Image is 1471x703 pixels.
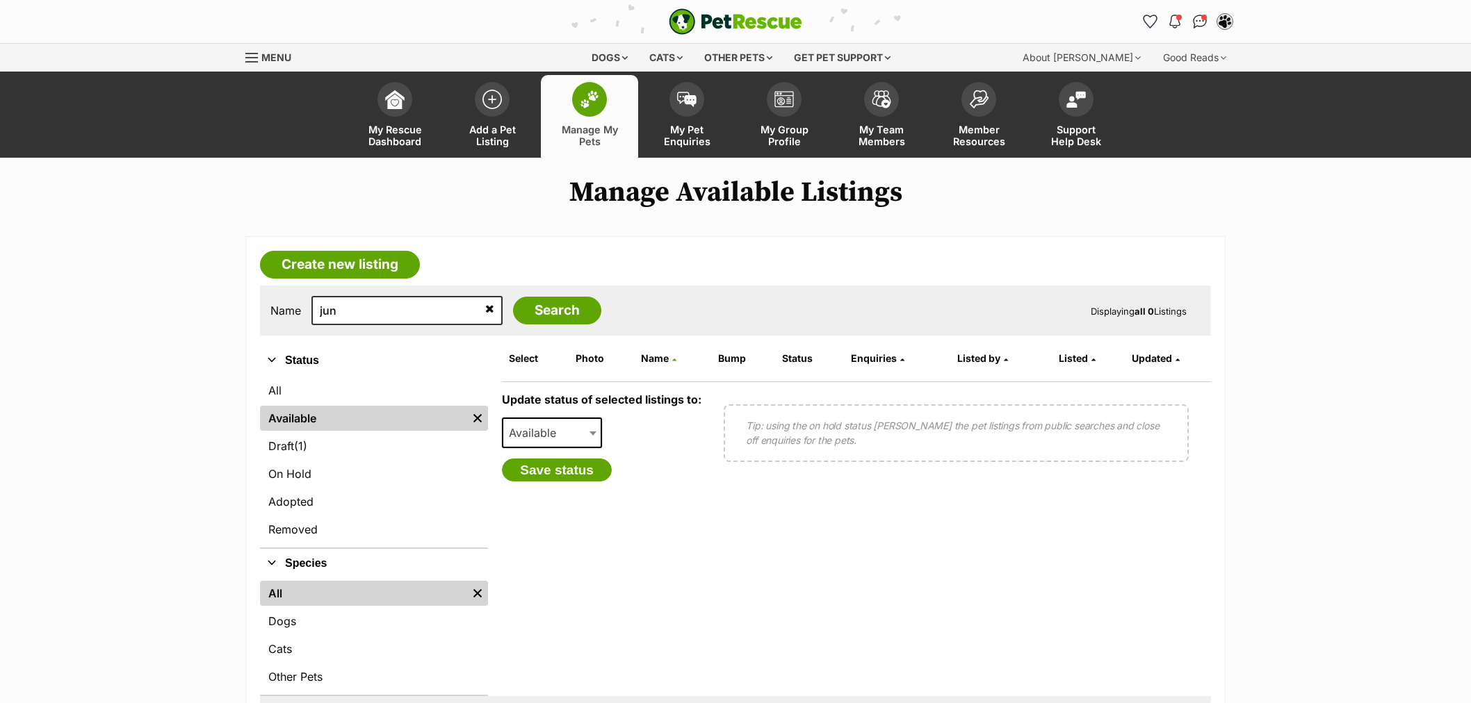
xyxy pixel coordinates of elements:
[541,75,638,158] a: Manage My Pets
[1059,352,1088,364] span: Listed
[1214,10,1236,33] button: My account
[260,433,488,458] a: Draft
[851,352,897,364] span: translation missing: en.admin.listings.index.attributes.enquiries
[260,406,467,431] a: Available
[482,90,502,109] img: add-pet-listing-icon-0afa8454b4691262ce3f59096e99ab1cd57d4a30225e0717b998d2c9b9846f56.svg
[640,44,692,72] div: Cats
[502,392,701,406] label: Update status of selected listings to:
[774,91,794,108] img: group-profile-icon-3fa3cf56718a62981997c0bc7e787c4b2cf8bcc04b72c1350f741eb67cf2f40e.svg
[260,378,488,403] a: All
[582,44,637,72] div: Dogs
[294,438,307,454] span: (1)
[957,352,1000,364] span: Listed by
[957,352,1008,364] a: Listed by
[570,347,634,370] th: Photo
[638,75,735,158] a: My Pet Enquiries
[260,461,488,486] a: On Hold
[1189,10,1211,33] a: Conversations
[1153,44,1236,72] div: Good Reads
[385,90,405,109] img: dashboard-icon-eb2f2d2d3e046f16d808141f083e7271f6b2e854fb5c12c21221c1fb7104beca.svg
[260,554,488,572] button: Species
[1045,124,1107,147] span: Support Help Desk
[1169,15,1180,28] img: notifications-46538b983faf8c2785f20acdc204bb7945ddae34d4c08c2a6579f10ce5e182be.svg
[1218,15,1232,28] img: Lynda Smith profile pic
[270,304,301,317] label: Name
[872,90,891,108] img: team-members-icon-5396bd8760b3fe7c0b43da4ab00e1e3bb1a5d9ba89233759b79545d2d3fc5d0d.svg
[669,8,802,35] a: PetRescue
[1164,10,1186,33] button: Notifications
[1139,10,1161,33] a: Favourites
[364,124,426,147] span: My Rescue Dashboard
[694,44,782,72] div: Other pets
[1139,10,1236,33] ul: Account quick links
[261,51,291,63] span: Menu
[833,75,930,158] a: My Team Members
[260,578,488,695] div: Species
[1066,91,1086,108] img: help-desk-icon-fdf02630f3aa405de69fd3d07c3f3aa587a6932b1a1747fa1d2bba05be0121f9.svg
[713,347,776,370] th: Bump
[1091,306,1187,317] span: Displaying Listings
[784,44,900,72] div: Get pet support
[503,423,570,443] span: Available
[641,352,669,364] span: Name
[513,297,601,324] input: Search
[777,347,844,370] th: Status
[930,75,1027,158] a: Member Resources
[580,90,599,108] img: manage-my-pets-icon-02211641906a0b7f246fdf0571729dbe1e7629f14944591b6c1af311fb30b64b.svg
[656,124,718,147] span: My Pet Enquiries
[461,124,523,147] span: Add a Pet Listing
[260,251,420,279] a: Create new listing
[260,517,488,542] a: Removed
[1059,352,1096,364] a: Listed
[346,75,444,158] a: My Rescue Dashboard
[260,636,488,661] a: Cats
[502,417,602,448] span: Available
[260,664,488,689] a: Other Pets
[444,75,541,158] a: Add a Pet Listing
[502,458,612,482] button: Save status
[948,124,1010,147] span: Member Resources
[746,418,1167,447] p: Tip: using the on hold status [PERSON_NAME] the pet listings from public searches and close off e...
[851,352,904,364] a: Enquiries
[1013,44,1151,72] div: About [PERSON_NAME]
[260,351,488,370] button: Status
[850,124,913,147] span: My Team Members
[1135,306,1154,317] strong: all 0
[1027,75,1125,158] a: Support Help Desk
[467,406,488,431] a: Remove filter
[503,347,569,370] th: Select
[467,581,488,606] a: Remove filter
[260,375,488,547] div: Status
[1132,352,1172,364] span: Updated
[753,124,815,147] span: My Group Profile
[1132,352,1180,364] a: Updated
[969,90,989,108] img: member-resources-icon-8e73f808a243e03378d46382f2149f9095a855e16c252ad45f914b54edf8863c.svg
[558,124,621,147] span: Manage My Pets
[677,92,697,107] img: pet-enquiries-icon-7e3ad2cf08bfb03b45e93fb7055b45f3efa6380592205ae92323e6603595dc1f.svg
[1193,15,1208,28] img: chat-41dd97257d64d25036548639549fe6c8038ab92f7586957e7f3b1b290dea8141.svg
[260,609,488,634] a: Dogs
[735,75,833,158] a: My Group Profile
[260,489,488,514] a: Adopted
[669,8,802,35] img: logo-e224e6f780fb5917bec1dbf3a21bbac754714ae5b6737aabdf751b685950b380.svg
[641,352,676,364] a: Name
[260,581,467,606] a: All
[245,44,301,69] a: Menu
